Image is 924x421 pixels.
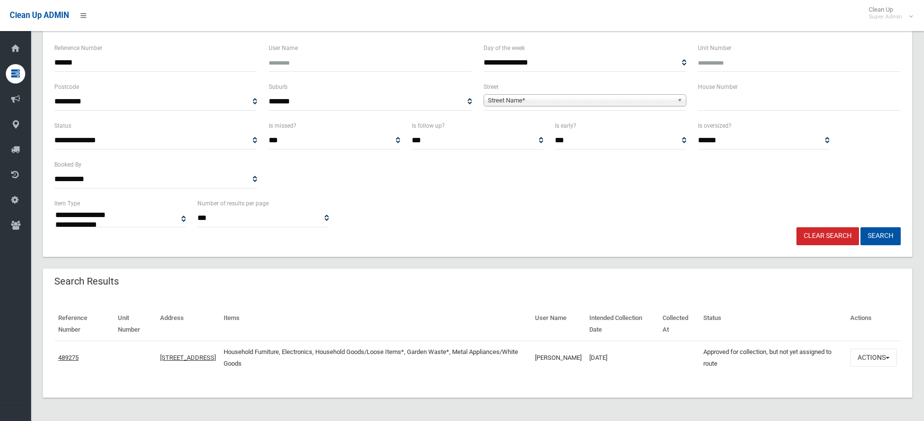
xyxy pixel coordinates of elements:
[488,95,673,106] span: Street Name*
[484,82,499,92] label: Street
[10,11,69,20] span: Clean Up ADMIN
[54,198,80,209] label: Item Type
[698,82,738,92] label: House Number
[54,43,102,53] label: Reference Number
[54,307,114,341] th: Reference Number
[43,272,130,291] header: Search Results
[698,120,731,131] label: Is oversized?
[114,307,156,341] th: Unit Number
[699,307,846,341] th: Status
[869,13,902,20] small: Super Admin
[54,82,79,92] label: Postcode
[220,341,531,374] td: Household Furniture, Electronics, Household Goods/Loose Items*, Garden Waste*, Metal Appliances/W...
[54,159,81,170] label: Booked By
[860,227,901,245] button: Search
[555,120,576,131] label: Is early?
[160,354,216,361] a: [STREET_ADDRESS]
[585,341,659,374] td: [DATE]
[796,227,859,245] a: Clear Search
[531,341,585,374] td: [PERSON_NAME]
[269,120,296,131] label: Is missed?
[54,120,71,131] label: Status
[197,198,269,209] label: Number of results per page
[850,349,897,367] button: Actions
[58,354,79,361] a: 489275
[531,307,585,341] th: User Name
[699,341,846,374] td: Approved for collection, but not yet assigned to route
[412,120,445,131] label: Is follow up?
[698,43,731,53] label: Unit Number
[864,6,912,20] span: Clean Up
[659,307,699,341] th: Collected At
[846,307,901,341] th: Actions
[269,43,298,53] label: User Name
[269,82,288,92] label: Suburb
[585,307,659,341] th: Intended Collection Date
[156,307,220,341] th: Address
[220,307,531,341] th: Items
[484,43,525,53] label: Day of the week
